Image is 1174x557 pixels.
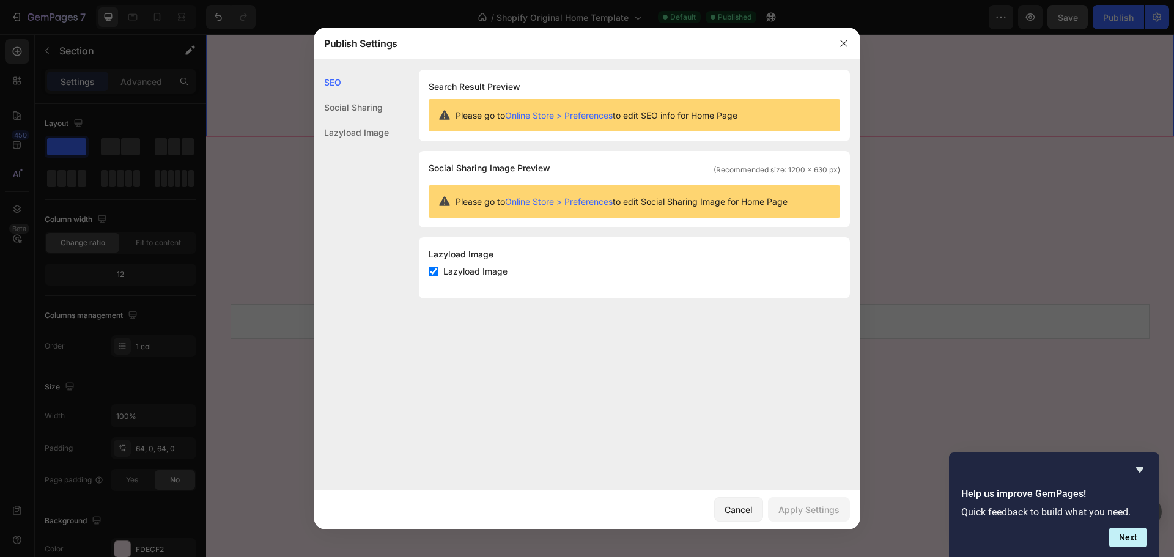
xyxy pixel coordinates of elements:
[961,462,1147,547] div: Help us improve GemPages!
[456,195,788,208] span: Please go to to edit Social Sharing Image for Home Page
[314,28,828,59] div: Publish Settings
[314,70,389,95] div: SEO
[961,487,1147,501] h2: Help us improve GemPages!
[1132,462,1147,477] button: Hide survey
[435,240,533,259] img: gempages_579485583047394073-139d0885-88e3-4027-88e9-66fa504e7386.svg
[725,503,753,516] div: Cancel
[429,247,840,262] div: Lazyload Image
[314,95,389,120] div: Social Sharing
[429,79,840,94] h1: Search Result Preview
[456,109,737,122] span: Please go to to edit SEO info for Home Page
[267,143,701,155] p: Mujeres como tú, cada vez más enamoradas.
[505,196,613,207] a: Online Store > Preferences
[714,164,840,175] span: (Recommended size: 1200 x 630 px)
[130,9,286,40] a: Rich Text Editor. Editing area: main
[167,19,248,31] div: Rich Text Editor. Editing area: main
[314,120,389,145] div: Lazyload Image
[1109,528,1147,547] button: Next question
[778,503,840,516] div: Apply Settings
[333,162,635,235] h2: Escucha a las mujeres que [PERSON_NAME] ha transformado por completo.
[443,264,508,279] span: Lazyload Image
[961,506,1147,518] p: Quick feedback to build what you need.
[468,280,520,295] div: Shopify App
[429,161,550,175] span: Social Sharing Image Preview
[714,497,763,522] button: Cancel
[167,19,248,31] p: Más información
[505,110,613,120] a: Online Store > Preferences
[768,497,850,522] button: Apply Settings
